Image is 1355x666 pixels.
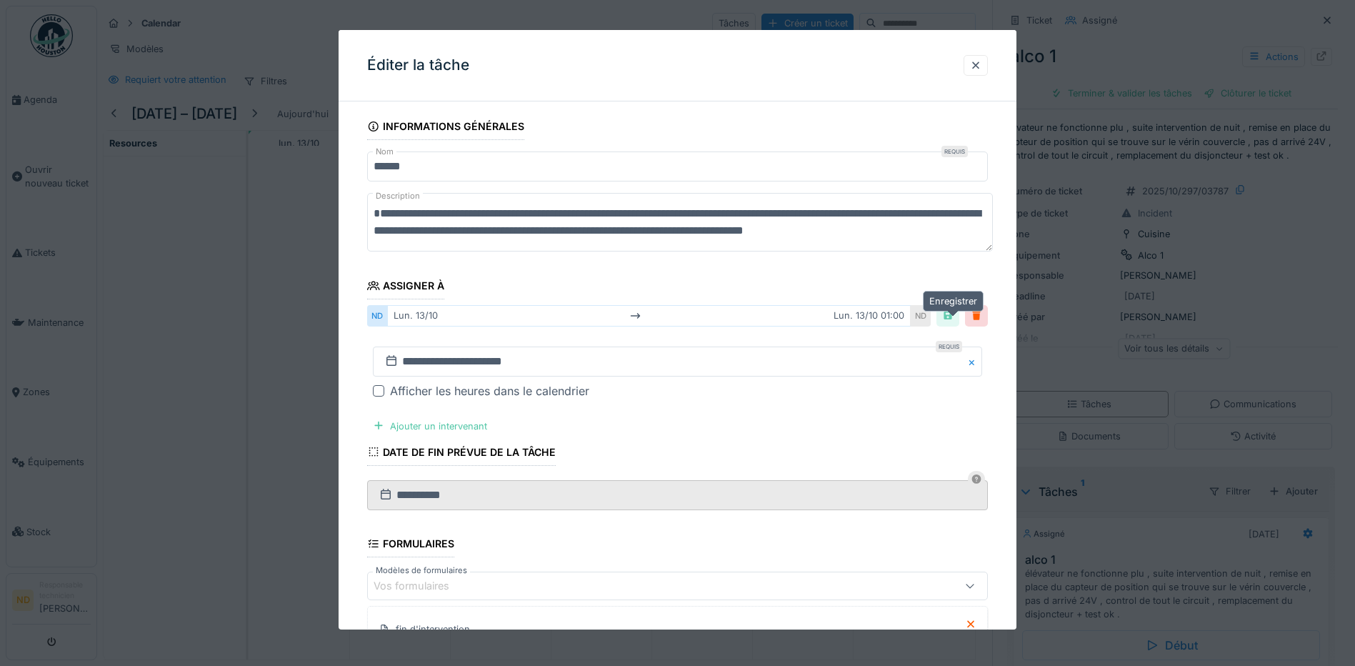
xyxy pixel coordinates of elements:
label: Modèles de formulaires [373,565,470,577]
h3: Éditer la tâche [367,56,469,74]
div: Requis [936,341,962,352]
div: Vos formulaires [374,578,469,594]
div: Assigner à [367,275,444,299]
button: Close [966,347,982,377]
label: Nom [373,146,396,158]
div: ND [911,305,931,326]
div: Requis [941,146,968,157]
div: fin d'intervention [396,622,470,636]
div: Date de fin prévue de la tâche [367,442,556,466]
div: Afficher les heures dans le calendrier [390,382,589,399]
div: lun. 13/10 lun. 13/10 01:00 [387,305,911,326]
div: Informations générales [367,116,524,140]
div: Enregistrer [923,291,984,312]
div: ND [367,305,387,326]
label: Description [373,187,423,205]
div: Formulaires [367,533,454,557]
div: Ajouter un intervenant [367,417,493,436]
